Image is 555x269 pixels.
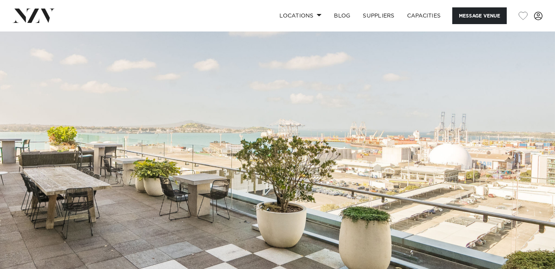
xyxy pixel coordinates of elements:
a: Capacities [401,7,447,24]
img: nzv-logo.png [12,9,55,23]
a: SUPPLIERS [357,7,400,24]
a: Locations [273,7,328,24]
a: BLOG [328,7,357,24]
button: Message Venue [452,7,507,24]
